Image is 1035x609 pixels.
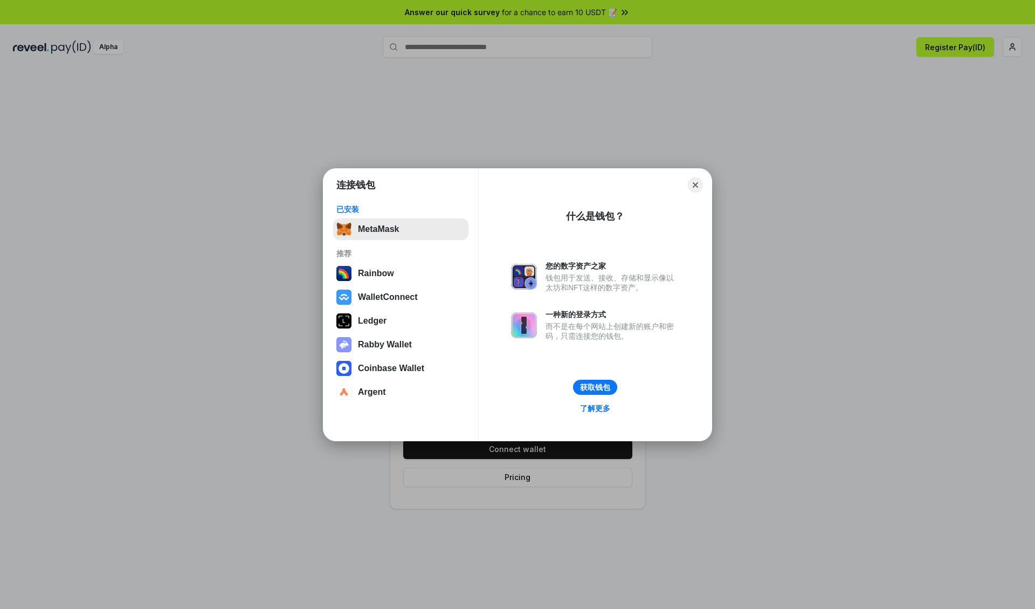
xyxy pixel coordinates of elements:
[358,224,399,234] div: MetaMask
[358,387,386,397] div: Argent
[358,340,412,350] div: Rabby Wallet
[336,313,351,329] img: svg+xml,%3Csvg%20xmlns%3D%22http%3A%2F%2Fwww.w3.org%2F2000%2Fsvg%22%20width%3D%2228%22%20height%3...
[358,292,418,302] div: WalletConnect
[336,337,351,352] img: svg+xml,%3Csvg%20xmlns%3D%22http%3A%2F%2Fwww.w3.org%2F2000%2Fsvg%22%20fill%3D%22none%22%20viewBox...
[333,218,468,240] button: MetaMask
[573,380,617,395] button: 获取钱包
[688,177,703,193] button: Close
[336,204,465,214] div: 已安装
[546,273,679,292] div: 钱包用于发送、接收、存储和显示像以太坊和NFT这样的数字资产。
[333,381,468,403] button: Argent
[336,266,351,281] img: svg+xml,%3Csvg%20width%3D%22120%22%20height%3D%22120%22%20viewBox%3D%220%200%20120%20120%22%20fil...
[580,403,610,413] div: 了解更多
[358,316,387,326] div: Ledger
[333,263,468,284] button: Rainbow
[511,312,537,338] img: svg+xml,%3Csvg%20xmlns%3D%22http%3A%2F%2Fwww.w3.org%2F2000%2Fsvg%22%20fill%3D%22none%22%20viewBox...
[333,334,468,355] button: Rabby Wallet
[336,290,351,305] img: svg+xml,%3Csvg%20width%3D%2228%22%20height%3D%2228%22%20viewBox%3D%220%200%2028%2028%22%20fill%3D...
[566,210,624,223] div: 什么是钱包？
[574,401,617,415] a: 了解更多
[333,286,468,308] button: WalletConnect
[358,364,424,373] div: Coinbase Wallet
[546,310,679,319] div: 一种新的登录方式
[511,264,537,290] img: svg+xml,%3Csvg%20xmlns%3D%22http%3A%2F%2Fwww.w3.org%2F2000%2Fsvg%22%20fill%3D%22none%22%20viewBox...
[336,385,351,400] img: svg+xml,%3Csvg%20width%3D%2228%22%20height%3D%2228%22%20viewBox%3D%220%200%2028%2028%22%20fill%3D...
[336,249,465,258] div: 推荐
[580,382,610,392] div: 获取钱包
[333,310,468,332] button: Ledger
[333,358,468,379] button: Coinbase Wallet
[336,361,351,376] img: svg+xml,%3Csvg%20width%3D%2228%22%20height%3D%2228%22%20viewBox%3D%220%200%2028%2028%22%20fill%3D...
[358,269,394,278] div: Rainbow
[546,261,679,271] div: 您的数字资产之家
[546,321,679,341] div: 而不是在每个网站上创建新的账户和密码，只需连接您的钱包。
[336,222,351,237] img: svg+xml,%3Csvg%20fill%3D%22none%22%20height%3D%2233%22%20viewBox%3D%220%200%2035%2033%22%20width%...
[336,179,375,191] h1: 连接钱包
